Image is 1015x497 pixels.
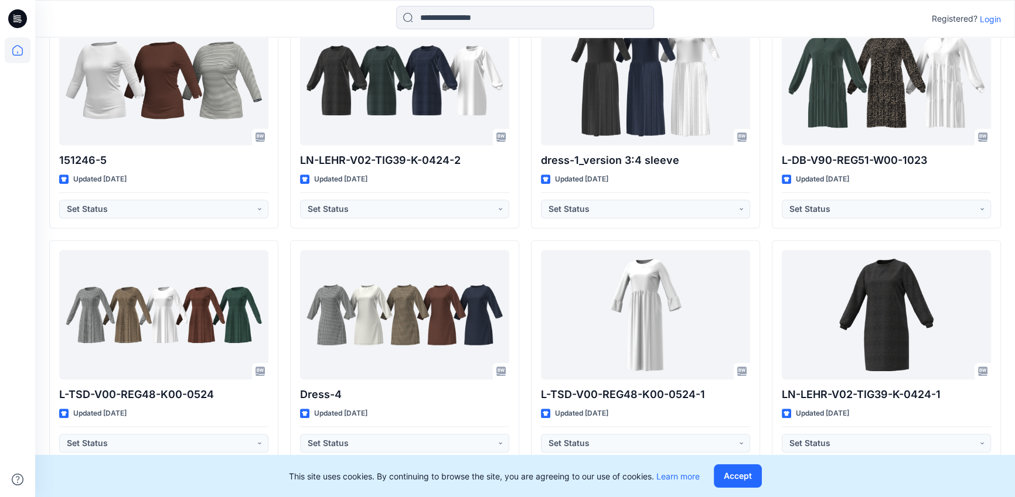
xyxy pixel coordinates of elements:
p: L-TSD-V00-REG48-K00-0524-1 [541,386,750,403]
p: Updated [DATE] [555,173,608,186]
p: Updated [DATE] [73,173,127,186]
p: Updated [DATE] [796,407,849,420]
p: 151246-5 [59,152,268,169]
p: Login [980,13,1001,25]
p: LN-LEHR-V02-TIG39-K-0424-2 [300,152,509,169]
p: L-TSD-V00-REG48-K00-0524 [59,386,268,403]
a: L-TSD-V00-REG48-K00-0524-1 [541,250,750,379]
a: 151246-5 [59,16,268,145]
p: Updated [DATE] [314,173,367,186]
p: LN-LEHR-V02-TIG39-K-0424-1 [782,386,991,403]
a: LN-LEHR-V02-TIG39-K-0424-1 [782,250,991,379]
p: Updated [DATE] [796,173,849,186]
p: L-DB-V90-REG51-W00-1023 [782,152,991,169]
a: LN-LEHR-V02-TIG39-K-0424-2 [300,16,509,145]
a: Dress-4 [300,250,509,379]
p: Dress-4 [300,386,509,403]
p: Updated [DATE] [73,407,127,420]
a: dress-1_version 3:4 sleeve [541,16,750,145]
p: Registered? [932,12,977,26]
p: Updated [DATE] [314,407,367,420]
p: This site uses cookies. By continuing to browse the site, you are agreeing to our use of cookies. [289,470,700,482]
a: Learn more [656,471,700,481]
p: dress-1_version 3:4 sleeve [541,152,750,169]
a: L-TSD-V00-REG48-K00-0524 [59,250,268,379]
p: Updated [DATE] [555,407,608,420]
button: Accept [714,464,762,488]
a: L-DB-V90-REG51-W00-1023 [782,16,991,145]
